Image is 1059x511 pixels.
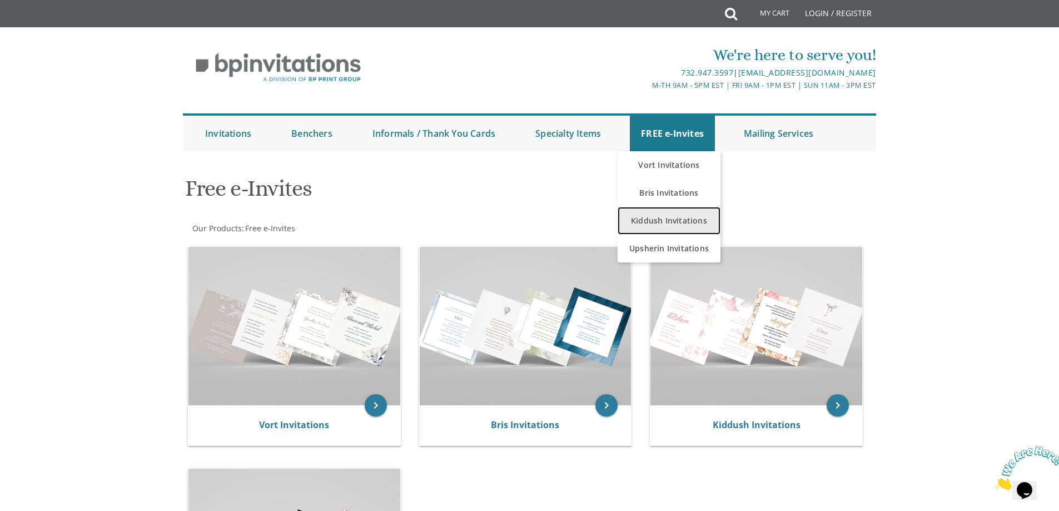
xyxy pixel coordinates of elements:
img: Chat attention grabber [4,4,73,48]
span: Free e-Invites [245,223,295,234]
a: keyboard_arrow_right [827,394,849,416]
a: Benchers [280,116,344,151]
img: Vort Invitations [188,247,400,405]
a: My Cart [736,1,797,29]
a: Vort Invitations [618,151,720,179]
a: Specialty Items [524,116,612,151]
a: 732.947.3597 [681,67,733,78]
div: : [183,223,530,234]
a: Vort Invitations [259,419,329,431]
div: We're here to serve you! [415,44,876,66]
a: Free e-Invites [244,223,295,234]
a: Bris Invitations [618,179,720,207]
a: FREE e-Invites [630,116,715,151]
a: Upsherin Invitations [618,235,720,262]
a: Our Products [191,223,242,234]
img: Kiddush Invitations [650,247,862,405]
a: Kiddush Invitations [618,207,720,235]
img: Bris Invitations [420,247,632,405]
h1: Free e-Invites [185,176,639,209]
a: Bris Invitations [491,419,559,431]
a: keyboard_arrow_right [595,394,618,416]
a: Informals / Thank You Cards [361,116,506,151]
a: [EMAIL_ADDRESS][DOMAIN_NAME] [738,67,876,78]
div: M-Th 9am - 5pm EST | Fri 9am - 1pm EST | Sun 11am - 3pm EST [415,80,876,91]
a: Mailing Services [733,116,824,151]
a: Kiddush Invitations [713,419,801,431]
iframe: chat widget [990,441,1059,494]
a: keyboard_arrow_right [365,394,387,416]
img: BP Invitation Loft [183,44,374,91]
a: Invitations [194,116,262,151]
div: | [415,66,876,80]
